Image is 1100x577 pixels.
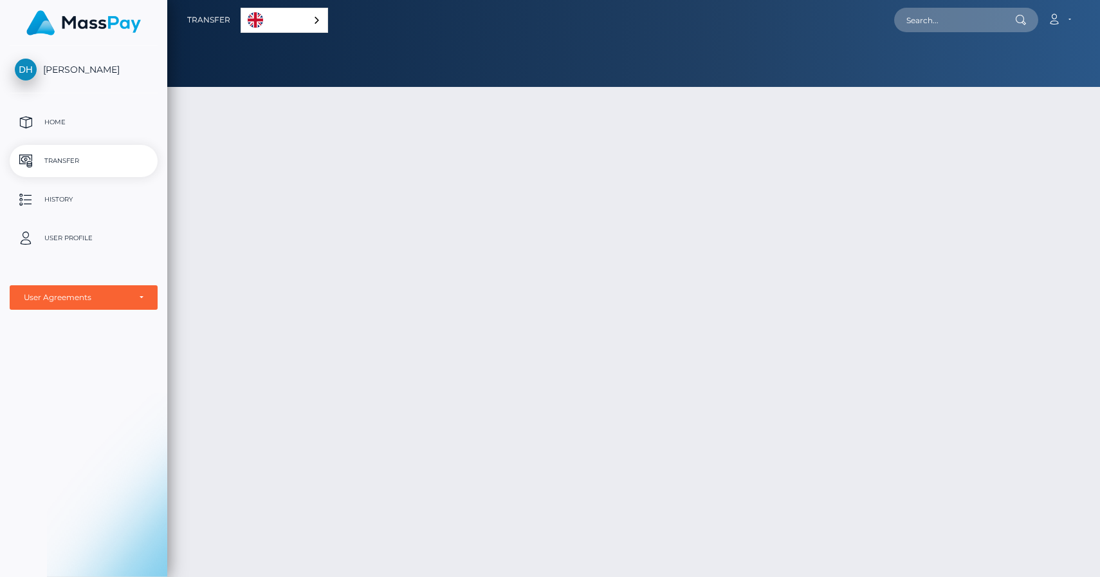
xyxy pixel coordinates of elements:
a: English [241,8,327,32]
span: [PERSON_NAME] [10,64,158,75]
p: Transfer [15,151,152,171]
img: MassPay [26,10,141,35]
p: User Profile [15,229,152,248]
a: Home [10,106,158,138]
a: History [10,184,158,216]
button: User Agreements [10,285,158,310]
p: Home [15,113,152,132]
div: User Agreements [24,292,129,303]
a: Transfer [10,145,158,177]
aside: Language selected: English [241,8,328,33]
a: User Profile [10,222,158,254]
a: Transfer [187,6,230,33]
input: Search... [894,8,1015,32]
p: History [15,190,152,209]
div: Language [241,8,328,33]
